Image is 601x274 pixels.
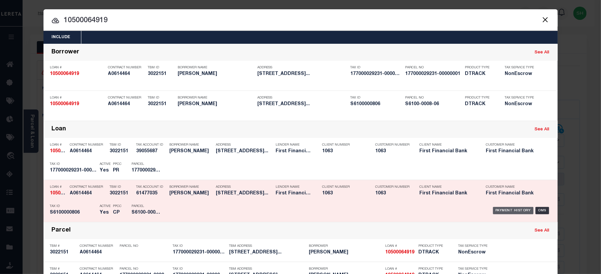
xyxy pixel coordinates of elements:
[148,96,175,100] p: TBM ID
[486,191,543,196] h5: First Financial Bank
[309,250,382,255] h5: Douglas Moore
[229,250,306,255] h5: 804 SILAS ST SWEETWATER TX 7955...
[50,191,67,196] h5: 10500064919
[420,143,476,147] p: Client Name
[108,102,145,107] h5: A0614464
[376,149,409,154] h5: 1063
[258,66,347,70] p: Address
[110,143,133,147] p: TBM ID
[322,143,366,147] p: Client Number
[459,244,488,248] p: Tax Service Type
[50,149,79,154] strong: 10500064919
[100,168,110,173] h5: Yes
[465,71,495,77] h5: DTRACK
[80,244,117,248] p: Contract Number
[132,168,162,173] h5: 177000029231-00000001
[50,204,97,208] p: Tax ID
[108,66,145,70] p: Contract Number
[405,102,462,107] h5: S6100-0008-06
[132,162,162,166] p: Parcel
[50,162,97,166] p: Tax ID
[52,126,66,133] div: Loan
[465,102,495,107] h5: DTRACK
[110,149,133,154] h5: 3022151
[50,149,67,154] h5: 10500064919
[541,15,550,24] button: Close
[50,244,77,248] p: TBM #
[50,143,67,147] p: Loan #
[216,149,273,154] h5: 804 SILAS ST SWEETWATER TX 7955...
[80,250,117,255] h5: A0614464
[258,102,347,107] h5: 804 SILAS ST SWEETWATER TX 7955...
[386,267,415,271] p: Loan #
[376,185,410,189] p: Customer Number
[386,250,415,255] strong: 10500064919
[113,204,122,208] p: PPCC
[50,267,77,271] p: TBM #
[100,162,111,166] p: Active
[178,71,254,77] h5: Douglas Moore
[309,267,382,271] p: Borrower
[50,71,105,77] h5: 10500064919
[52,49,80,56] div: Borrower
[351,96,402,100] p: Tax ID
[50,66,105,70] p: Loan #
[52,227,71,235] div: Parcel
[132,204,162,208] p: Parcel
[493,207,534,214] div: Payment History
[170,149,213,154] h5: DOUGLAS MOORE
[70,191,107,196] h5: A0614464
[505,66,538,70] p: Tax Service Type
[100,204,111,208] p: Active
[419,267,449,271] p: Product Type
[465,66,495,70] p: Product Type
[113,162,122,166] p: PPCC
[50,72,79,76] strong: 10500064919
[535,229,550,233] a: See All
[178,96,254,100] p: Borrower Name
[70,185,107,189] p: Contract Number
[50,168,97,173] h5: 177000029231-00000001
[405,66,462,70] p: Parcel No
[419,244,449,248] p: Product Type
[309,244,382,248] p: Borrower
[420,191,476,196] h5: First Financial Bank
[132,210,162,216] h5: S6100-0008-06
[505,96,538,100] p: Tax Service Type
[120,244,170,248] p: Parcel No
[173,250,226,255] h5: 177000029231-00000001
[50,185,67,189] p: Loan #
[216,143,273,147] p: Address
[486,149,543,154] h5: First Financial Bank
[536,207,549,214] div: OMS
[148,102,175,107] h5: 3022151
[136,143,166,147] p: Tax Account ID
[505,71,538,77] h5: NonEscrow
[276,149,312,154] h5: First Financial Bank
[50,191,79,196] strong: 10500064919
[178,66,254,70] p: Borrower Name
[419,250,449,255] h5: DTRACK
[136,185,166,189] p: Tax Account ID
[229,244,306,248] p: TBM Address
[148,71,175,77] h5: 3022151
[405,96,462,100] p: Parcel No
[258,71,347,77] h5: 804 SILAS ST SWEETWATER TX 7955...
[420,149,476,154] h5: First Financial Bank
[459,267,488,271] p: Tax Service Type
[216,185,273,189] p: Address
[322,191,366,196] h5: 1063
[178,102,254,107] h5: Douglas Moore
[386,250,415,255] h5: 10500064919
[276,143,312,147] p: Lender Name
[229,267,306,271] p: TBM Address
[80,267,117,271] p: Contract Number
[170,185,213,189] p: Borrower Name
[322,185,366,189] p: Client Number
[276,185,312,189] p: Lender Name
[50,210,97,216] h5: S6100000806
[535,127,550,132] a: See All
[173,267,226,271] p: Tax ID
[351,66,402,70] p: Tax ID
[43,31,79,44] button: Include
